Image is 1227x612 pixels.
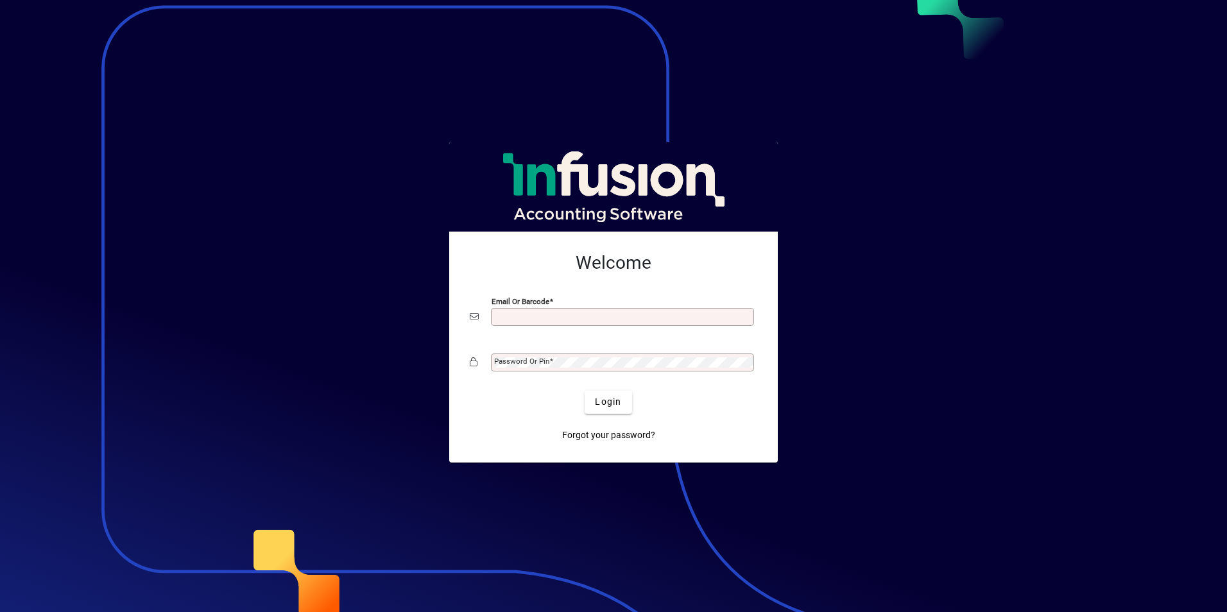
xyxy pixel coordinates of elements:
button: Login [585,391,631,414]
mat-label: Password or Pin [494,357,549,366]
h2: Welcome [470,252,757,274]
span: Login [595,395,621,409]
span: Forgot your password? [562,429,655,442]
mat-label: Email or Barcode [492,296,549,305]
a: Forgot your password? [557,424,660,447]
